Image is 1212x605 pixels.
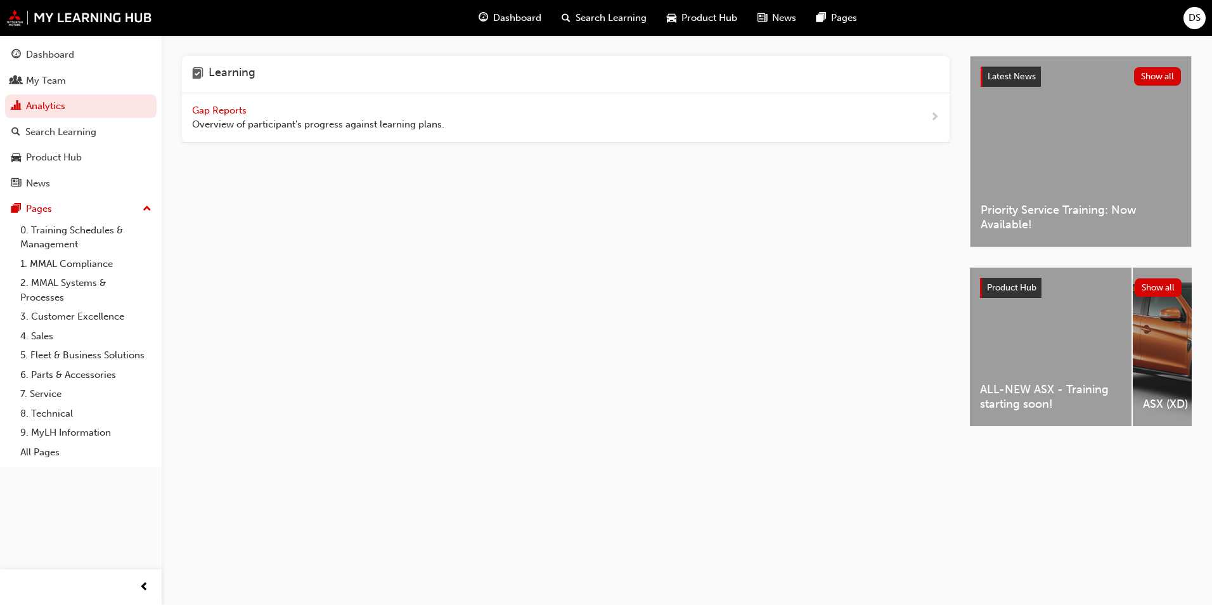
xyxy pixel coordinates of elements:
span: search-icon [562,10,571,26]
div: Search Learning [25,125,96,140]
span: Latest News [988,71,1036,82]
span: pages-icon [816,10,826,26]
a: car-iconProduct Hub [657,5,747,31]
img: mmal [6,10,152,26]
button: Show all [1134,67,1182,86]
a: search-iconSearch Learning [551,5,657,31]
span: Dashboard [493,11,541,25]
a: Dashboard [5,43,157,67]
div: Dashboard [26,48,74,62]
span: car-icon [667,10,676,26]
button: DashboardMy TeamAnalyticsSearch LearningProduct HubNews [5,41,157,197]
a: 1. MMAL Compliance [15,254,157,274]
span: DS [1189,11,1201,25]
a: Latest NewsShow allPriority Service Training: Now Available! [970,56,1192,247]
span: next-icon [930,110,939,126]
a: Gap Reports Overview of participant's progress against learning plans.next-icon [182,93,950,143]
a: 0. Training Schedules & Management [15,221,157,254]
span: up-icon [143,201,151,218]
div: Product Hub [26,150,82,165]
span: Pages [831,11,857,25]
span: Product Hub [681,11,737,25]
span: news-icon [11,178,21,190]
a: 2. MMAL Systems & Processes [15,273,157,307]
span: car-icon [11,152,21,164]
span: News [772,11,796,25]
h4: Learning [209,66,255,82]
a: News [5,172,157,195]
a: 5. Fleet & Business Solutions [15,346,157,365]
div: Pages [26,202,52,216]
div: My Team [26,74,66,88]
a: 8. Technical [15,404,157,424]
a: guage-iconDashboard [468,5,551,31]
span: Overview of participant's progress against learning plans. [192,117,444,132]
a: ALL-NEW ASX - Training starting soon! [970,268,1131,426]
button: DS [1183,7,1206,29]
a: Analytics [5,94,157,118]
span: Gap Reports [192,105,249,116]
a: All Pages [15,443,157,462]
a: Product Hub [5,146,157,169]
button: Pages [5,197,157,221]
div: News [26,176,50,191]
a: 3. Customer Excellence [15,307,157,327]
span: ALL-NEW ASX - Training starting soon! [980,382,1121,411]
a: news-iconNews [747,5,806,31]
a: My Team [5,69,157,93]
a: Product HubShow all [980,278,1182,298]
span: guage-icon [479,10,488,26]
a: Search Learning [5,120,157,144]
span: chart-icon [11,101,21,112]
a: 4. Sales [15,327,157,346]
span: prev-icon [139,580,149,595]
a: 6. Parts & Accessories [15,365,157,385]
span: Search Learning [576,11,647,25]
span: Product Hub [987,282,1036,293]
span: Priority Service Training: Now Available! [981,203,1181,231]
span: learning-icon [192,66,203,82]
a: Latest NewsShow all [981,67,1181,87]
a: 7. Service [15,384,157,404]
a: pages-iconPages [806,5,867,31]
button: Show all [1135,278,1182,297]
span: search-icon [11,127,20,138]
a: 9. MyLH Information [15,423,157,443]
span: pages-icon [11,204,21,215]
span: people-icon [11,75,21,87]
span: guage-icon [11,49,21,61]
span: news-icon [757,10,767,26]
